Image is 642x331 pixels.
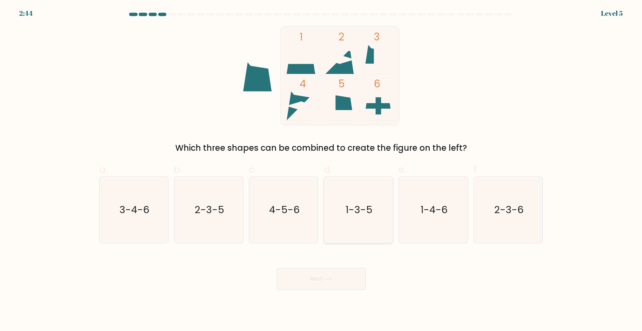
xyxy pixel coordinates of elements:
[269,203,300,217] text: 4-5-6
[399,163,406,176] span: e.
[374,30,380,44] tspan: 3
[19,8,33,19] div: 2:44
[374,77,380,91] tspan: 6
[338,77,344,91] tspan: 5
[300,30,303,44] tspan: 1
[601,8,623,19] div: Level 5
[474,163,478,176] span: f.
[420,203,448,217] text: 1-4-6
[300,77,306,91] tspan: 4
[174,163,182,176] span: b.
[119,203,149,217] text: 3-4-6
[194,203,224,217] text: 2-3-5
[277,268,366,290] button: Next
[324,163,332,176] span: d.
[249,163,256,176] span: c.
[345,203,373,217] text: 1-3-5
[338,30,344,44] tspan: 2
[99,163,108,176] span: a.
[494,203,524,217] text: 2-3-6
[103,142,539,154] div: Which three shapes can be combined to create the figure on the left?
